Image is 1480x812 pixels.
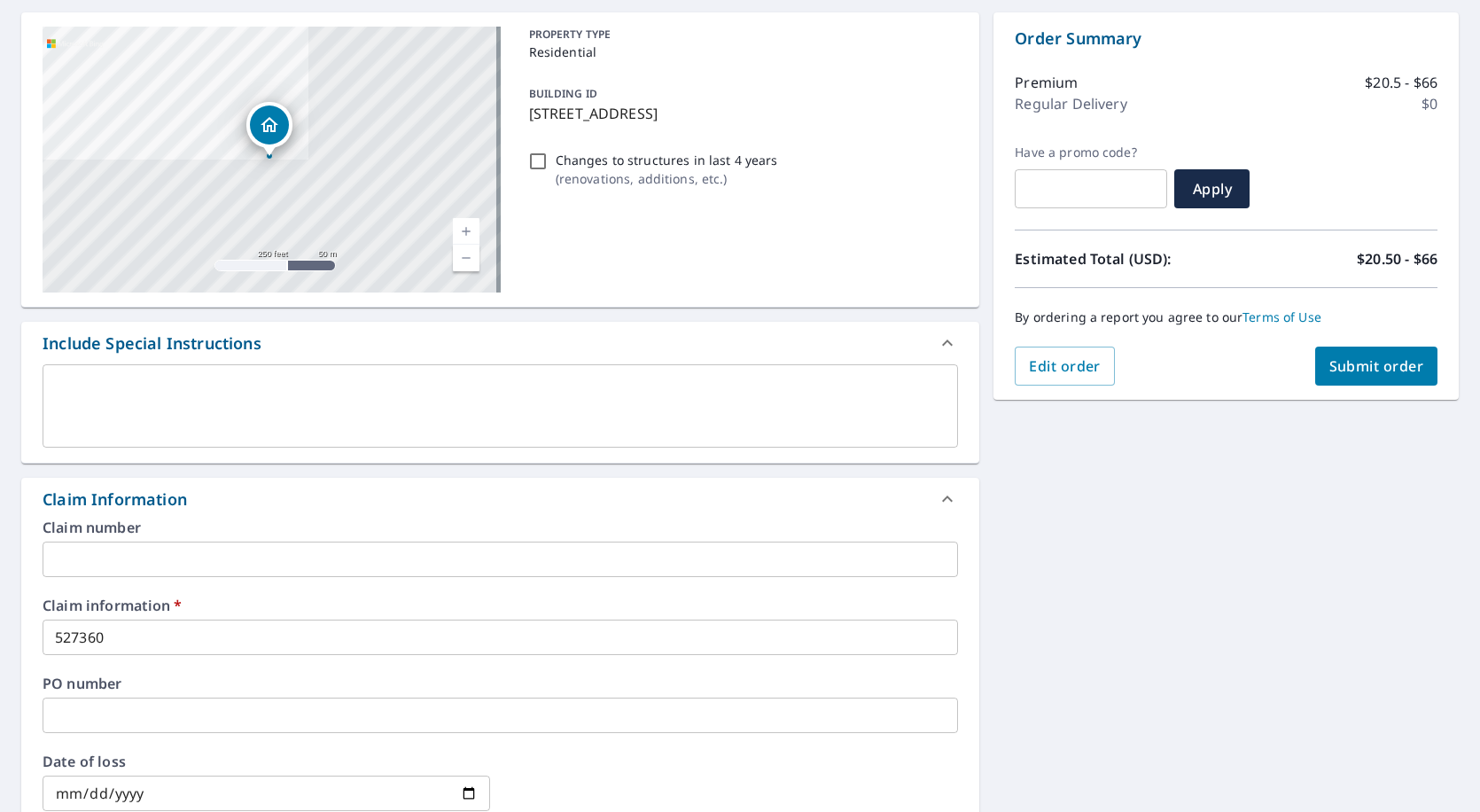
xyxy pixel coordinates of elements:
label: Claim number [43,520,958,535]
span: Edit order [1029,356,1101,376]
label: Claim information [43,598,958,613]
span: Submit order [1329,356,1424,376]
button: Submit order [1315,347,1438,386]
div: Claim Information [21,478,979,520]
a: Current Level 17, Zoom Out [453,245,479,271]
p: $20.50 - $66 [1357,248,1437,269]
p: $0 [1422,93,1437,114]
div: Include Special Instructions [43,332,261,355]
button: Apply [1174,169,1250,208]
p: [STREET_ADDRESS] [529,103,952,124]
a: Current Level 17, Zoom In [453,218,479,245]
label: Have a promo code? [1015,144,1167,160]
p: Changes to structures in last 4 years [556,151,778,169]
a: Terms of Use [1242,308,1321,325]
div: Claim Information [43,488,187,511]
p: Residential [529,43,952,61]
p: Premium [1015,72,1078,93]
p: Regular Delivery [1015,93,1126,114]
button: Edit order [1015,347,1115,386]
label: Date of loss [43,754,490,769]
label: PO number [43,676,958,691]
div: Dropped pin, building 1, Residential property, 825 Madison Ave Evansville, IN 47713 [246,102,292,157]
p: Estimated Total (USD): [1015,248,1226,269]
p: BUILDING ID [529,86,597,101]
p: Order Summary [1015,27,1437,51]
p: PROPERTY TYPE [529,27,952,43]
div: Include Special Instructions [21,322,979,364]
p: ( renovations, additions, etc. ) [556,169,778,188]
p: By ordering a report you agree to our [1015,309,1437,325]
span: Apply [1188,179,1235,199]
p: $20.5 - $66 [1365,72,1437,93]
